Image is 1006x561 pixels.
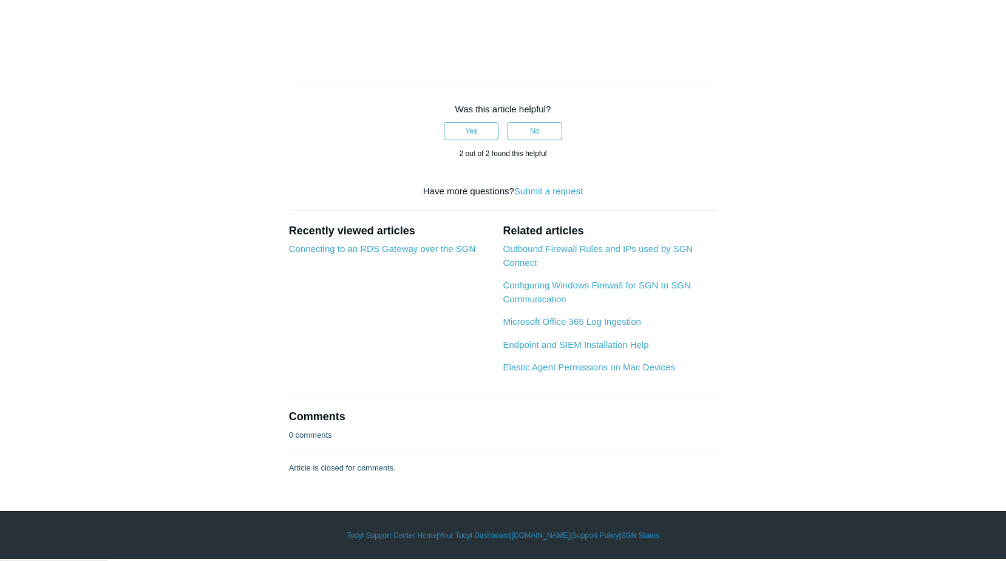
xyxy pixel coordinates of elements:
[514,186,583,196] a: Submit a request
[289,185,718,199] div: Have more questions?
[459,149,546,158] span: 2 out of 2 found this helpful
[289,429,332,441] p: 0 comments
[508,122,562,140] button: This article was not helpful
[621,530,659,541] a: SGN Status
[289,462,396,474] p: Article is closed for comments.
[512,530,570,541] a: [DOMAIN_NAME]
[503,280,690,304] a: Configuring Windows Firewall for SGN to SGN Communication
[151,530,855,541] div: | | | |
[438,530,509,541] a: Your Todyl Dashboard
[347,530,437,541] a: Todyl Support Center Home
[455,104,551,114] span: Was this article helpful?
[289,243,476,254] a: Connecting to an RDS Gateway over the SGN
[503,223,717,239] h2: Related articles
[572,530,619,541] a: Support Policy
[503,339,648,350] a: Endpoint and SIEM Installation Help
[503,243,693,268] a: Outbound Firewall Rules and IPs used by SGN Connect
[444,122,498,140] button: This article was helpful
[503,362,675,372] a: Elastic Agent Permissions on Mac Devices
[289,409,718,425] h2: Comments
[503,316,641,327] a: Microsoft Office 365 Log Ingestion
[289,223,491,239] h2: Recently viewed articles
